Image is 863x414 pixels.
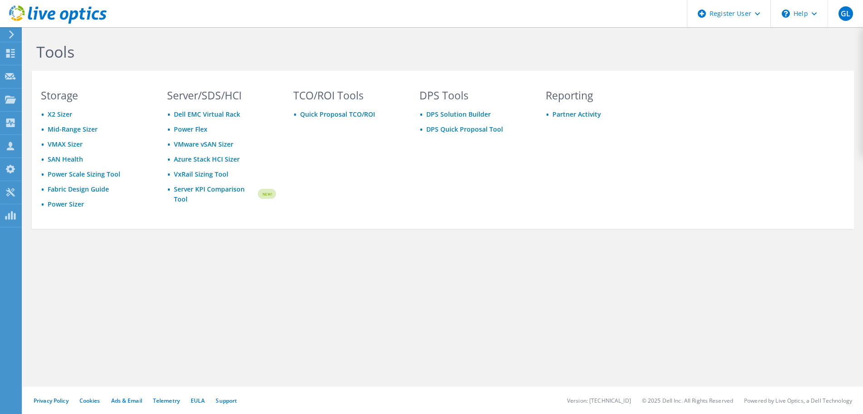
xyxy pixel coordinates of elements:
[48,200,84,208] a: Power Sizer
[48,155,83,163] a: SAN Health
[174,125,207,133] a: Power Flex
[36,42,649,61] h1: Tools
[79,397,100,404] a: Cookies
[419,90,528,100] h3: DPS Tools
[48,125,98,133] a: Mid-Range Sizer
[174,140,233,148] a: VMware vSAN Sizer
[41,90,150,100] h3: Storage
[838,6,853,21] span: GL
[48,140,83,148] a: VMAX Sizer
[174,155,240,163] a: Azure Stack HCI Sizer
[48,170,120,178] a: Power Scale Sizing Tool
[174,184,256,204] a: Server KPI Comparison Tool
[426,110,491,118] a: DPS Solution Builder
[546,90,655,100] h3: Reporting
[300,110,375,118] a: Quick Proposal TCO/ROI
[782,10,790,18] svg: \n
[293,90,402,100] h3: TCO/ROI Tools
[48,110,72,118] a: X2 Sizer
[111,397,142,404] a: Ads & Email
[642,397,733,404] li: © 2025 Dell Inc. All Rights Reserved
[216,397,237,404] a: Support
[744,397,852,404] li: Powered by Live Optics, a Dell Technology
[153,397,180,404] a: Telemetry
[174,170,228,178] a: VxRail Sizing Tool
[34,397,69,404] a: Privacy Policy
[426,125,503,133] a: DPS Quick Proposal Tool
[256,183,276,205] img: new-badge.svg
[191,397,205,404] a: EULA
[167,90,276,100] h3: Server/SDS/HCI
[174,110,240,118] a: Dell EMC Virtual Rack
[48,185,109,193] a: Fabric Design Guide
[567,397,631,404] li: Version: [TECHNICAL_ID]
[552,110,601,118] a: Partner Activity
